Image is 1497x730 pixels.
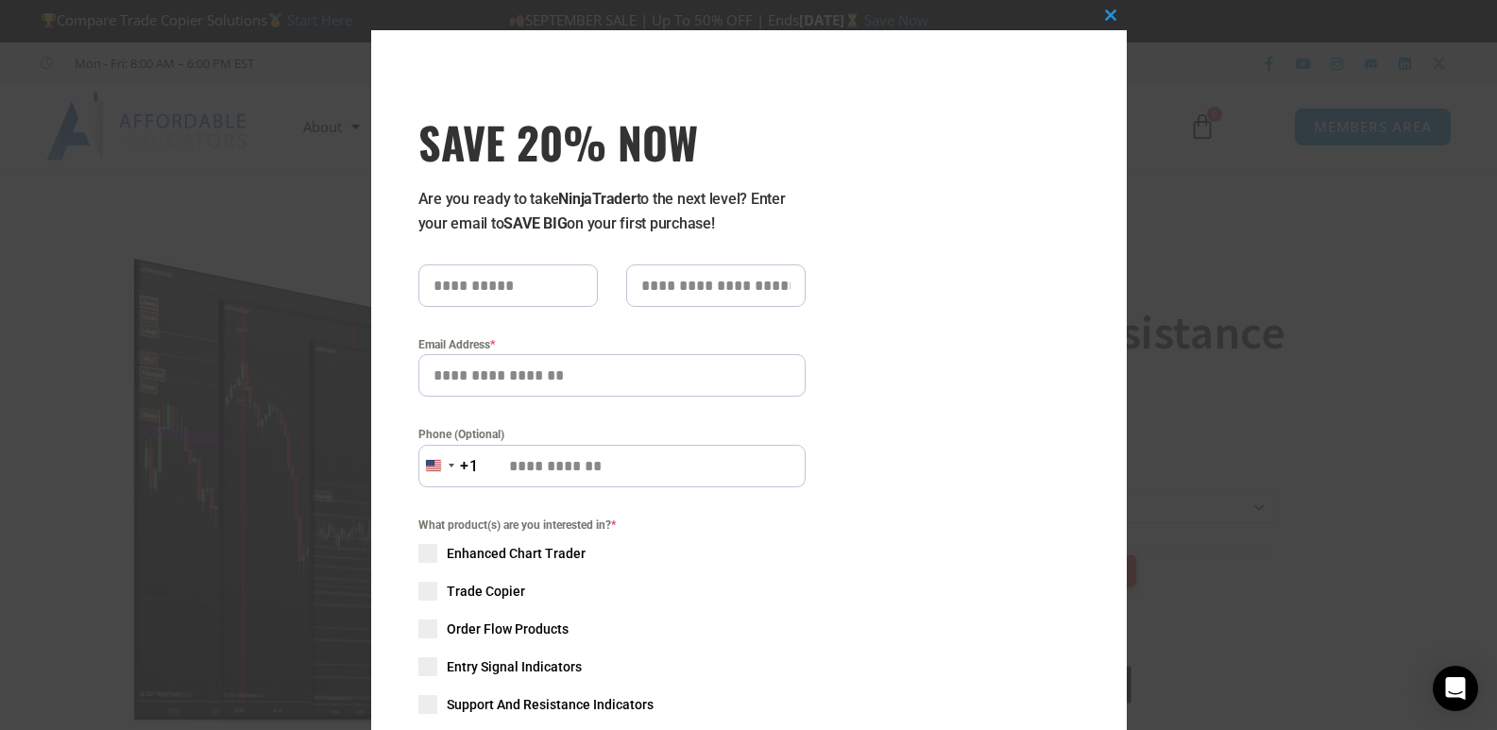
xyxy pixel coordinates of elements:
[460,454,479,479] div: +1
[1433,666,1478,711] div: Open Intercom Messenger
[418,620,806,638] label: Order Flow Products
[418,695,806,714] label: Support And Resistance Indicators
[418,582,806,601] label: Trade Copier
[418,445,479,487] button: Selected country
[418,425,806,444] label: Phone (Optional)
[418,187,806,236] p: Are you ready to take to the next level? Enter your email to on your first purchase!
[447,657,582,676] span: Entry Signal Indicators
[447,544,586,563] span: Enhanced Chart Trader
[558,190,636,208] strong: NinjaTrader
[447,582,525,601] span: Trade Copier
[503,214,567,232] strong: SAVE BIG
[418,544,806,563] label: Enhanced Chart Trader
[447,620,569,638] span: Order Flow Products
[418,657,806,676] label: Entry Signal Indicators
[418,516,806,535] span: What product(s) are you interested in?
[418,115,806,168] h3: SAVE 20% NOW
[447,695,654,714] span: Support And Resistance Indicators
[418,335,806,354] label: Email Address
